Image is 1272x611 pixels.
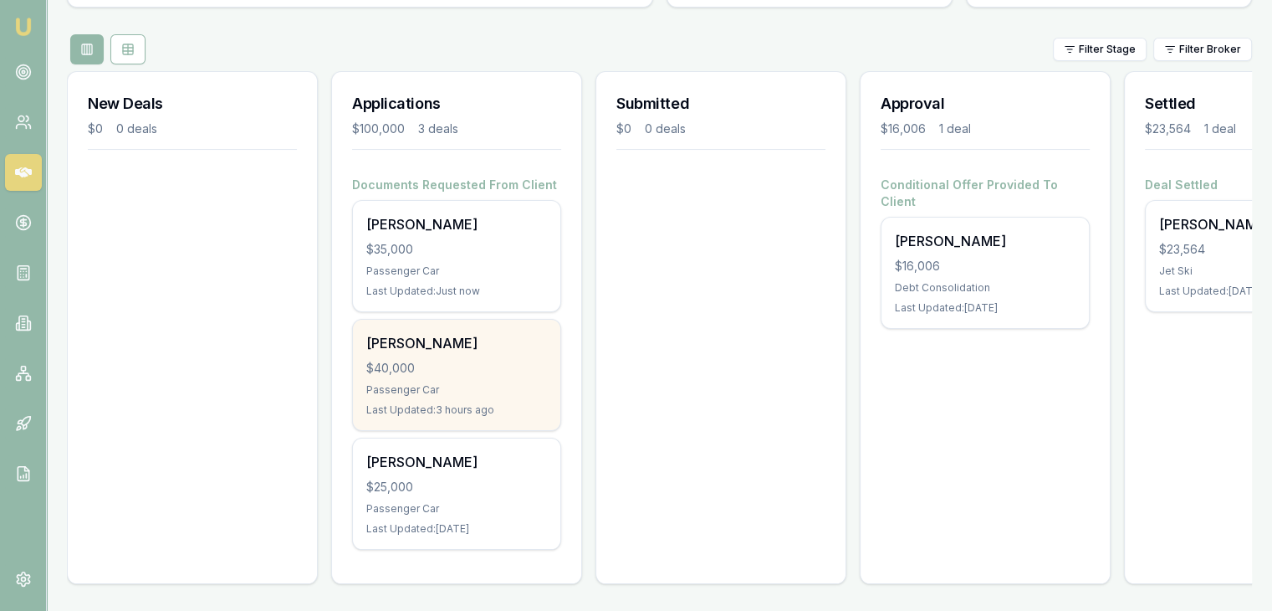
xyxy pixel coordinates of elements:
[366,383,547,397] div: Passenger Car
[366,360,547,377] div: $40,000
[366,522,547,536] div: Last Updated: [DATE]
[366,241,547,258] div: $35,000
[1153,38,1252,61] button: Filter Broker
[895,231,1075,251] div: [PERSON_NAME]
[645,121,686,137] div: 0 deals
[352,92,561,116] h3: Applications
[881,92,1090,116] h3: Approval
[366,264,547,278] div: Passenger Car
[1079,43,1136,56] span: Filter Stage
[895,258,1075,275] div: $16,006
[881,121,926,137] div: $16,006
[616,92,825,116] h3: Submitted
[1179,43,1241,56] span: Filter Broker
[939,121,971,137] div: 1 deal
[352,177,561,193] h4: Documents Requested From Client
[13,17,33,37] img: emu-icon-u.png
[366,333,547,353] div: [PERSON_NAME]
[366,502,547,516] div: Passenger Car
[366,479,547,495] div: $25,000
[88,121,103,137] div: $0
[366,403,547,417] div: Last Updated: 3 hours ago
[895,281,1075,295] div: Debt Consolidation
[895,301,1075,315] div: Last Updated: [DATE]
[1204,121,1236,137] div: 1 deal
[366,214,547,234] div: [PERSON_NAME]
[116,121,157,137] div: 0 deals
[366,285,547,298] div: Last Updated: Just now
[881,177,1090,210] h4: Conditional Offer Provided To Client
[352,121,405,137] div: $100,000
[1145,121,1191,137] div: $23,564
[88,92,297,116] h3: New Deals
[418,121,458,137] div: 3 deals
[366,452,547,472] div: [PERSON_NAME]
[1053,38,1147,61] button: Filter Stage
[616,121,631,137] div: $0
